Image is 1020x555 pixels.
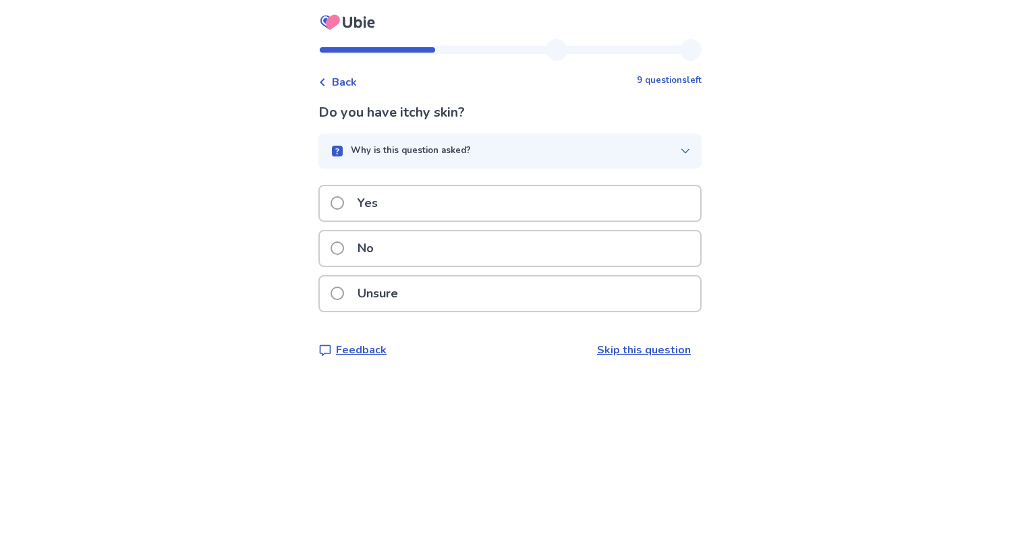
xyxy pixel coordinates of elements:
[332,74,357,90] span: Back
[318,134,702,169] button: Why is this question asked?
[351,144,471,158] p: Why is this question asked?
[349,276,406,311] p: Unsure
[349,186,386,221] p: Yes
[637,74,702,88] p: 9 questions left
[349,231,382,266] p: No
[318,103,702,123] p: Do you have itchy skin?
[597,343,691,357] a: Skip this question
[318,342,387,358] a: Feedback
[336,342,387,358] p: Feedback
